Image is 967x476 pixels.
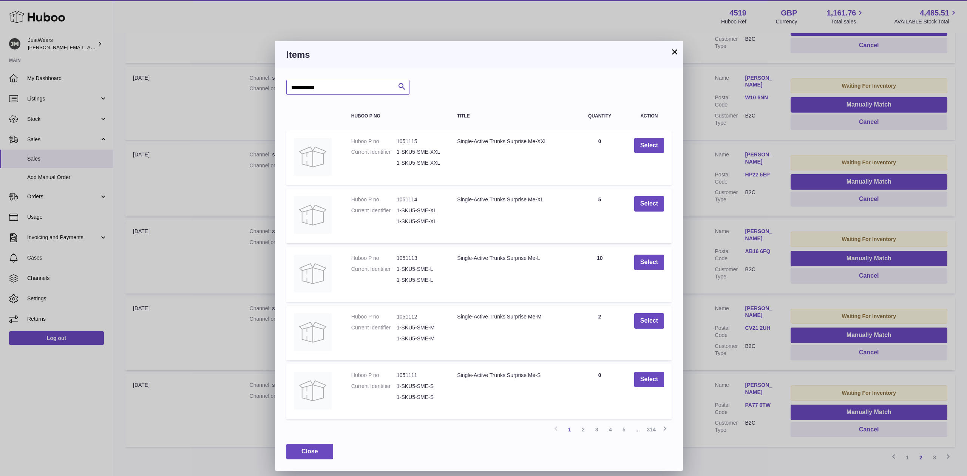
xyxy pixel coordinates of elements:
[397,372,442,379] dd: 1051111
[573,247,627,302] td: 10
[301,448,318,454] span: Close
[573,306,627,360] td: 2
[397,148,442,156] dd: 1-SKU5-SME-XXL
[450,106,573,126] th: Title
[573,130,627,185] td: 0
[457,138,565,145] div: Single-Active Trunks Surprise Me-XXL
[644,423,658,436] a: 314
[634,138,664,153] button: Select
[397,383,442,390] dd: 1-SKU5-SME-S
[397,196,442,203] dd: 1051114
[634,196,664,212] button: Select
[670,47,679,56] button: ×
[397,255,442,262] dd: 1051113
[294,313,332,351] img: Single-Active Trunks Surprise Me-M
[457,313,565,320] div: Single-Active Trunks Surprise Me-M
[286,49,672,61] h3: Items
[634,372,664,387] button: Select
[351,383,397,390] dt: Current Identifier
[576,423,590,436] a: 2
[294,138,332,176] img: Single-Active Trunks Surprise Me-XXL
[397,159,442,167] dd: 1-SKU5-SME-XXL
[634,313,664,329] button: Select
[397,324,442,331] dd: 1-SKU5-SME-M
[457,196,565,203] div: Single-Active Trunks Surprise Me-XL
[344,106,450,126] th: Huboo P no
[563,423,576,436] a: 1
[351,138,397,145] dt: Huboo P no
[631,423,644,436] span: ...
[351,372,397,379] dt: Huboo P no
[590,423,604,436] a: 3
[457,255,565,262] div: Single-Active Trunks Surprise Me-L
[397,277,442,284] dd: 1-SKU5-SME-L
[573,106,627,126] th: Quantity
[397,138,442,145] dd: 1051115
[351,148,397,156] dt: Current Identifier
[397,218,442,225] dd: 1-SKU5-SME-XL
[604,423,617,436] a: 4
[294,372,332,410] img: Single-Active Trunks Surprise Me-S
[351,266,397,273] dt: Current Identifier
[627,106,672,126] th: Action
[634,255,664,270] button: Select
[617,423,631,436] a: 5
[351,207,397,214] dt: Current Identifier
[294,196,332,234] img: Single-Active Trunks Surprise Me-XL
[286,444,333,459] button: Close
[397,335,442,342] dd: 1-SKU5-SME-M
[397,207,442,214] dd: 1-SKU5-SME-XL
[397,266,442,273] dd: 1-SKU5-SME-L
[457,372,565,379] div: Single-Active Trunks Surprise Me-S
[351,313,397,320] dt: Huboo P no
[397,394,442,401] dd: 1-SKU5-SME-S
[294,255,332,292] img: Single-Active Trunks Surprise Me-L
[351,255,397,262] dt: Huboo P no
[573,364,627,419] td: 0
[351,324,397,331] dt: Current Identifier
[573,189,627,243] td: 5
[397,313,442,320] dd: 1051112
[351,196,397,203] dt: Huboo P no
